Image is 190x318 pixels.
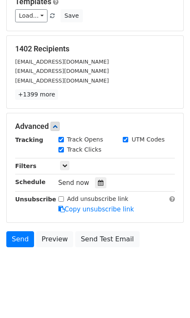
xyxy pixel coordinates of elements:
label: Add unsubscribe link [67,195,129,203]
a: Send Test Email [75,231,139,247]
button: Save [61,9,82,22]
small: [EMAIL_ADDRESS][DOMAIN_NAME] [15,68,109,74]
h5: Advanced [15,122,175,131]
label: Track Opens [67,135,103,144]
a: Copy unsubscribe link [58,206,134,213]
strong: Filters [15,163,37,169]
strong: Schedule [15,179,45,185]
h5: 1402 Recipients [15,44,175,53]
a: Send [6,231,34,247]
strong: Tracking [15,136,43,143]
label: UTM Codes [132,135,164,144]
span: Send now [58,179,90,187]
small: [EMAIL_ADDRESS][DOMAIN_NAME] [15,59,109,65]
a: Preview [36,231,73,247]
label: Track Clicks [67,145,102,154]
a: +1399 more [15,89,58,100]
small: [EMAIL_ADDRESS][DOMAIN_NAME] [15,77,109,84]
strong: Unsubscribe [15,196,56,203]
iframe: Chat Widget [148,278,190,318]
a: Load... [15,9,47,22]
